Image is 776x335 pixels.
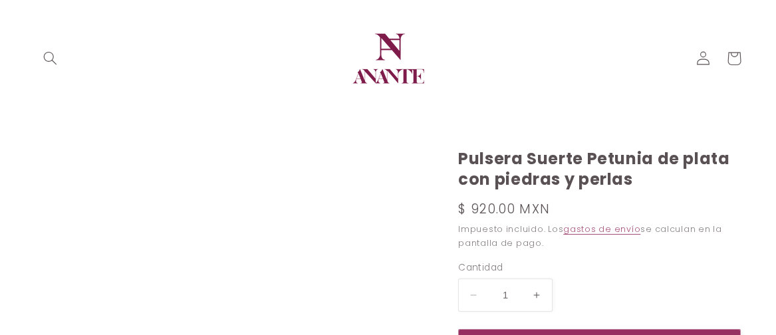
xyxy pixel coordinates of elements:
[458,200,550,219] span: $ 920.00 MXN
[35,43,66,74] summary: Búsqueda
[458,261,741,275] label: Cantidad
[563,223,640,235] a: gastos de envío
[348,19,428,98] img: Anante Joyería | Diseño en plata y oro
[458,148,741,189] h1: Pulsera Suerte Petunia de plata con piedras y perlas
[343,13,434,104] a: Anante Joyería | Diseño en plata y oro
[458,223,741,251] div: Impuesto incluido. Los se calculan en la pantalla de pago.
